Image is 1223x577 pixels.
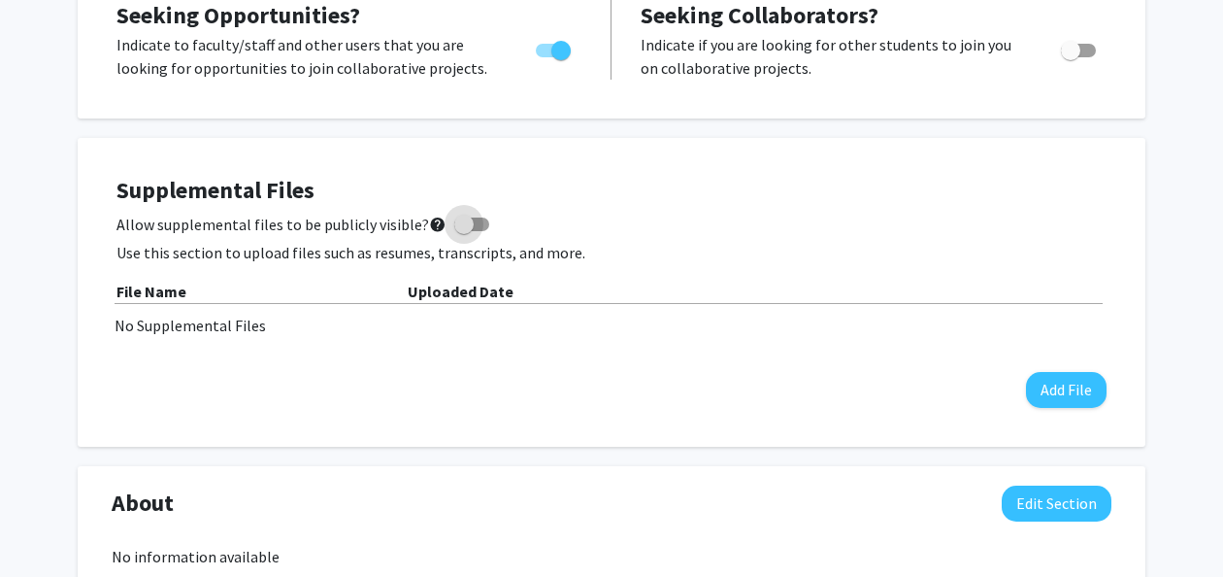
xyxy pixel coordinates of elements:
p: Use this section to upload files such as resumes, transcripts, and more. [116,241,1107,264]
h4: Supplemental Files [116,177,1107,205]
p: Indicate if you are looking for other students to join you on collaborative projects. [641,33,1024,80]
div: Toggle [528,33,581,62]
div: No Supplemental Files [115,314,1108,337]
span: Allow supplemental files to be publicly visible? [116,213,446,236]
div: Toggle [1053,33,1107,62]
button: Add File [1026,372,1107,408]
span: About [112,486,174,521]
p: Indicate to faculty/staff and other users that you are looking for opportunities to join collabor... [116,33,499,80]
div: No information available [112,545,1111,568]
b: File Name [116,282,186,301]
button: Edit About [1002,486,1111,522]
iframe: Chat [15,490,83,562]
mat-icon: help [429,213,446,236]
b: Uploaded Date [408,282,513,301]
